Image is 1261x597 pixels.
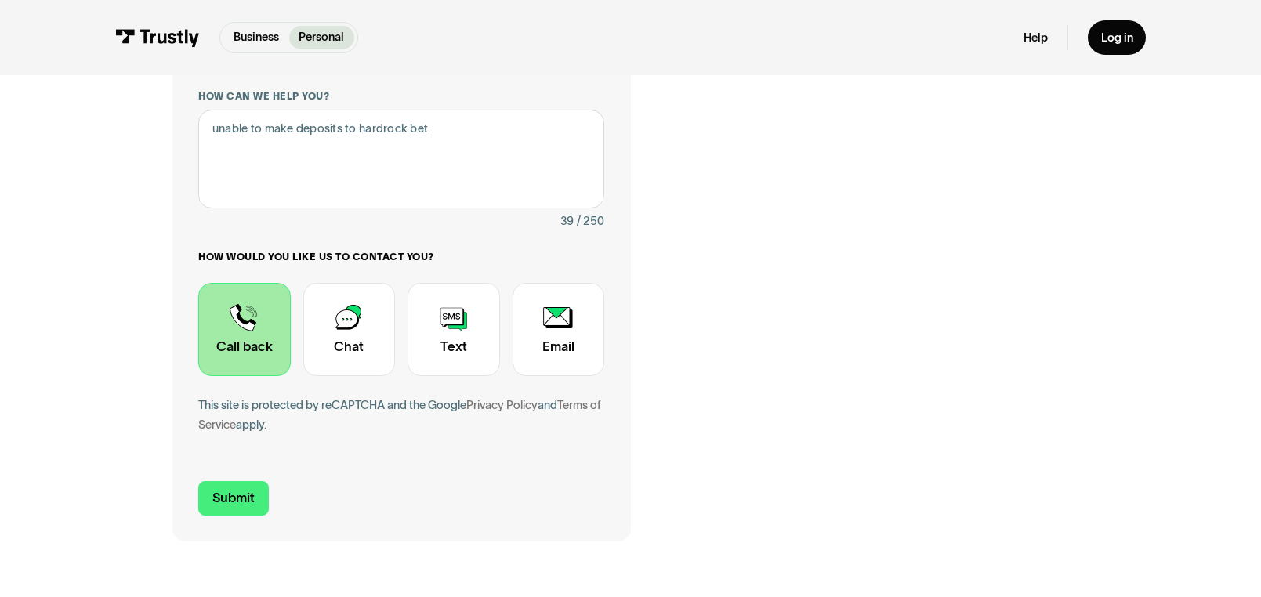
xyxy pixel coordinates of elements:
[198,481,268,516] input: Submit
[1101,31,1133,45] div: Log in
[234,29,279,46] p: Business
[1024,31,1048,45] a: Help
[466,399,538,411] a: Privacy Policy
[198,251,604,264] label: How would you like us to contact you?
[224,26,289,49] a: Business
[1088,20,1146,55] a: Log in
[198,396,604,435] div: This site is protected by reCAPTCHA and the Google and apply.
[289,26,354,49] a: Personal
[299,29,344,46] p: Personal
[560,212,574,231] div: 39
[198,90,604,103] label: How can we help you?
[115,29,201,47] img: Trustly Logo
[577,212,604,231] div: / 250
